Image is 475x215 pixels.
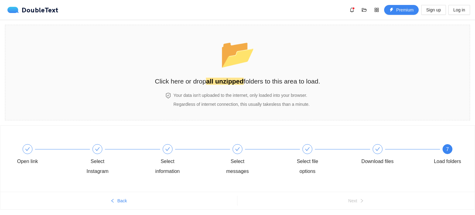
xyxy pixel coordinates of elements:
[7,7,58,13] a: logoDoubleText
[347,7,357,12] span: bell
[372,5,382,15] button: appstore
[360,7,369,12] span: folder-open
[446,147,449,152] span: 7
[206,78,243,85] strong: all unzipped
[220,38,255,69] span: folder
[79,157,115,176] div: Select Instagram
[359,5,369,15] button: folder-open
[347,5,357,15] button: bell
[7,7,58,13] div: DoubleText
[173,92,310,99] h4: Your data isn't uploaded to the internet, only loaded into your browser.
[453,6,465,13] span: Log in
[79,144,149,176] div: Select Instagram
[384,5,419,15] button: thunderboltPremium
[421,5,446,15] button: Sign up
[426,6,441,13] span: Sign up
[165,93,171,98] span: safety-certificate
[25,147,30,152] span: check
[237,196,475,206] button: Nextright
[360,144,430,166] div: Download files
[0,196,237,206] button: leftBack
[375,147,380,152] span: check
[362,157,394,166] div: Download files
[220,144,289,176] div: Select messages
[17,157,38,166] div: Open link
[117,197,127,204] span: Back
[289,157,325,176] div: Select file options
[430,144,465,166] div: 7Load folders
[110,199,115,204] span: left
[434,157,461,166] div: Load folders
[220,157,255,176] div: Select messages
[10,144,79,166] div: Open link
[150,157,186,176] div: Select information
[155,76,320,86] h2: Click here or drop folders to this area to load.
[235,147,240,152] span: check
[389,8,394,13] span: thunderbolt
[448,5,470,15] button: Log in
[7,7,22,13] img: logo
[150,144,220,176] div: Select information
[165,147,170,152] span: check
[372,7,381,12] span: appstore
[173,102,310,107] span: Regardless of internet connection, this usually takes less than a minute .
[289,144,359,176] div: Select file options
[396,6,413,13] span: Premium
[95,147,100,152] span: check
[305,147,310,152] span: check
